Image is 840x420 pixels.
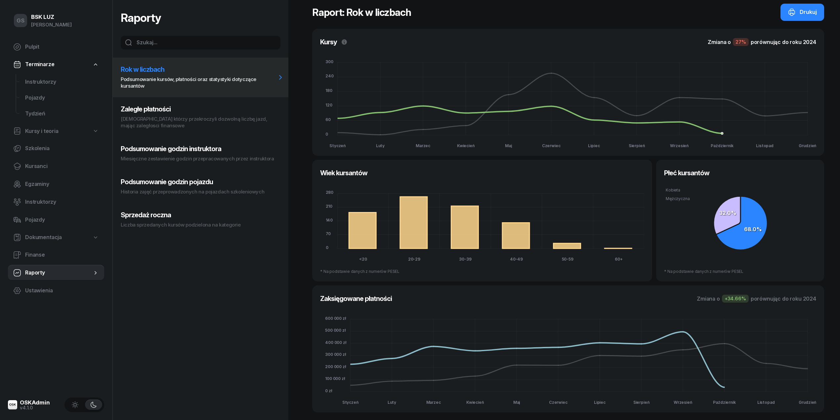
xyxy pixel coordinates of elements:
tspan: <20 [359,257,367,262]
h3: Podsumowanie godzin pojazdu [121,178,276,186]
a: Szkolenia [8,141,104,156]
tspan: Lipiec [588,143,600,148]
tspan: 200 000 zł [325,364,346,369]
tspan: Wrzesień [670,143,689,148]
h1: Raport: Rok w liczbach [312,6,411,18]
tspan: 40-49 [510,257,523,262]
tspan: Wrzesień [674,400,692,405]
div: BSK LUZ [31,14,72,20]
a: Kursanci [8,158,104,174]
input: Szukaj... [121,36,280,50]
tspan: 240 [325,73,334,78]
tspan: Styczeń [342,400,358,405]
a: Instruktorzy [20,74,104,90]
a: Terminarze [8,57,104,72]
tspan: 0 [325,132,328,137]
span: Ustawienia [25,286,99,295]
div: * Na podstawie danych z numerów PESEL [320,261,644,273]
tspan: 0 [326,245,328,250]
a: Dokumentacja [8,230,104,245]
span: Zmiana o [708,38,731,46]
span: Finanse [25,251,99,259]
p: Podsumowanie kursów, płatności oraz statystyki dotyczące kursantów [121,76,276,89]
span: Kursy i teoria [25,127,59,136]
tspan: Czerwiec [549,400,567,405]
div: 27% [733,38,749,46]
h3: Płeć kursantów [664,168,709,178]
span: Szkolenia [25,144,99,153]
h3: Zaległe płatności [121,105,276,113]
tspan: Maj [505,143,512,148]
div: v4.1.0 [20,405,50,410]
a: Raporty [8,265,104,281]
h1: Raporty [121,12,161,24]
span: Egzaminy [25,180,99,189]
tspan: Grudzień [799,143,816,148]
tspan: Kwiecień [457,143,475,148]
span: Pojazdy [25,94,99,102]
tspan: 50-59 [562,257,573,262]
a: Tydzień [20,106,104,122]
a: Finanse [8,247,104,263]
tspan: Kwiecień [466,400,484,405]
tspan: Sierpień [629,143,645,148]
tspan: 0 zł [325,388,332,393]
tspan: 120 [325,103,332,107]
tspan: Październik [713,400,735,405]
h3: Kursy [320,37,337,47]
tspan: Listopad [757,400,775,405]
tspan: 300 [325,59,333,64]
span: Mężczyczna [661,196,690,201]
button: Podsumowanie godzin instruktoraMiesięczne zestawienie godzin przepracowanych przez instruktora [113,137,288,170]
span: Zmiana o [697,295,720,303]
a: Egzaminy [8,176,104,192]
tspan: Marzec [416,143,430,148]
tspan: Luty [388,400,397,405]
a: Pojazdy [20,90,104,106]
tspan: 140 [326,218,333,223]
tspan: Styczeń [329,143,346,148]
tspan: Czerwiec [542,143,561,148]
span: porównując do roku 2024 [751,38,816,46]
span: Kursanci [25,162,99,171]
tspan: 30-39 [459,257,471,262]
tspan: 210 [326,204,333,209]
tspan: Marzec [426,400,441,405]
h3: Rok w liczbach [121,65,276,73]
tspan: Lipiec [594,400,606,405]
span: Raporty [25,269,92,277]
p: Historia zajęć przeprowadzonych na pojazdach szkoleniowych [121,189,276,195]
h3: Podsumowanie godzin instruktora [121,145,276,153]
img: logo-xs@2x.png [8,400,17,409]
tspan: Maj [513,400,520,405]
button: Drukuj [780,4,824,21]
button: Rok w liczbachPodsumowanie kursów, płatności oraz statystyki dotyczące kursantów [113,58,288,97]
p: Miesięczne zestawienie godzin przepracowanych przez instruktora [121,155,276,162]
tspan: 60 [325,117,331,122]
tspan: 100 000 zł [325,376,345,381]
tspan: 70 [326,231,331,236]
tspan: Grudzień [799,400,816,405]
tspan: 280 [326,190,334,195]
span: Instruktorzy [25,198,99,206]
span: Kobieta [661,188,680,192]
h3: Wiek kursantów [320,168,367,178]
span: porównując do roku 2024 [751,295,816,303]
p: [DEMOGRAPHIC_DATA] którzy przekroczyli dozwolną liczbę jazd, mając zaległosci finansowe [121,116,276,129]
span: + [725,296,728,302]
tspan: 600 000 zł [325,316,346,321]
div: OSKAdmin [20,400,50,405]
span: Pulpit [25,43,99,51]
tspan: 500 000 zł [325,328,346,333]
a: Pojazdy [8,212,104,228]
a: Pulpit [8,39,104,55]
button: Zaległe płatności[DEMOGRAPHIC_DATA] którzy przekroczyli dozwolną liczbę jazd, mając zaległosci fi... [113,97,288,137]
tspan: 400 000 zł [325,340,347,345]
h3: Sprzedaż roczna [121,211,276,219]
span: Terminarze [25,60,54,69]
a: Instruktorzy [8,194,104,210]
tspan: Listopad [756,143,774,148]
tspan: 60+ [615,257,623,262]
button: Sprzedaż rocznaLiczba sprzedanych kursów podzielona na kategorie [113,203,288,236]
tspan: Luty [376,143,385,148]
